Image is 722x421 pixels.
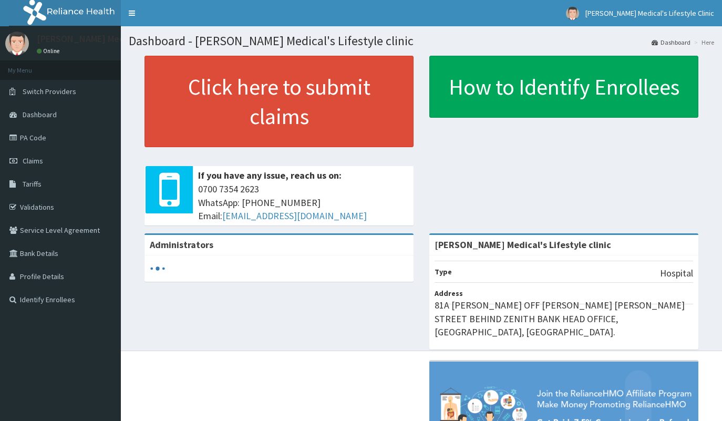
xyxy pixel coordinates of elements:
[150,261,166,276] svg: audio-loading
[23,179,42,189] span: Tariffs
[660,266,693,280] p: Hospital
[37,47,62,55] a: Online
[435,299,693,339] p: 81A [PERSON_NAME] OFF [PERSON_NAME] [PERSON_NAME] STREET BEHIND ZENITH BANK HEAD OFFICE, [GEOGRAP...
[129,34,714,48] h1: Dashboard - [PERSON_NAME] Medical's Lifestyle clinic
[5,32,29,55] img: User Image
[198,182,408,223] span: 0700 7354 2623 WhatsApp: [PHONE_NUMBER] Email:
[37,34,209,44] p: [PERSON_NAME] Medical's Lifestyle Clinic
[145,56,414,147] a: Click here to submit claims
[585,8,714,18] span: [PERSON_NAME] Medical's Lifestyle Clinic
[222,210,367,222] a: [EMAIL_ADDRESS][DOMAIN_NAME]
[150,239,213,251] b: Administrators
[435,239,611,251] strong: [PERSON_NAME] Medical's Lifestyle clinic
[692,38,714,47] li: Here
[23,110,57,119] span: Dashboard
[23,87,76,96] span: Switch Providers
[198,169,342,181] b: If you have any issue, reach us on:
[23,156,43,166] span: Claims
[429,56,698,118] a: How to Identify Enrollees
[435,267,452,276] b: Type
[435,289,463,298] b: Address
[566,7,579,20] img: User Image
[652,38,690,47] a: Dashboard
